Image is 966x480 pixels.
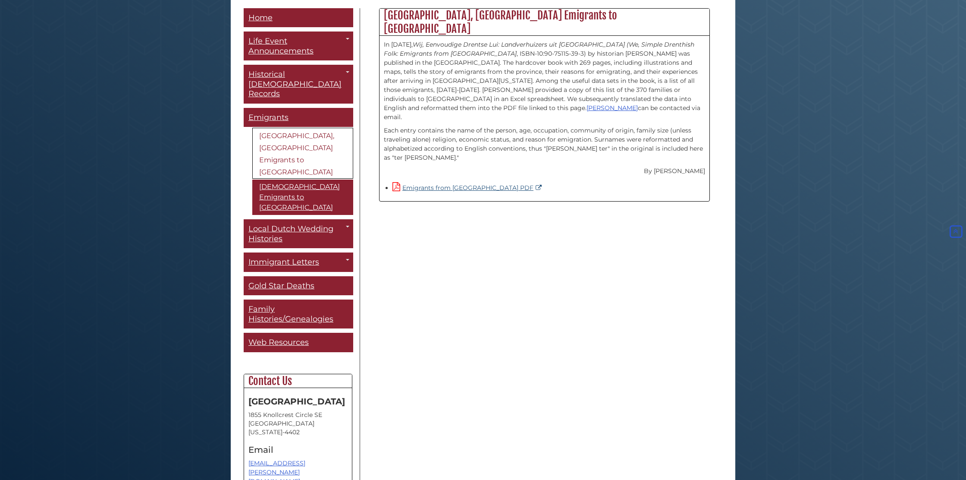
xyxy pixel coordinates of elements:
a: Web Resources [244,333,353,352]
p: In [DATE], , ISBN-10:90-75115-39-3) by historian [PERSON_NAME] was published in the [GEOGRAPHIC_D... [384,40,705,122]
a: Emigrants [244,108,353,127]
span: Gold Star Deaths [248,281,314,291]
span: Local Dutch Wedding Histories [248,224,333,243]
a: Immigrant Letters [244,253,353,272]
em: Wij, Eenvoudige Drentse Lui: Landverhuizers uit [GEOGRAPHIC_DATA] (We, Simple Drenthish Folk: Emi... [384,41,694,57]
span: Family Histories/Genealogies [248,304,333,324]
a: Back to Top [948,227,964,235]
h4: Email [248,445,348,455]
a: [GEOGRAPHIC_DATA], [GEOGRAPHIC_DATA] Emigrants to [GEOGRAPHIC_DATA] [252,128,353,179]
a: Family Histories/Genealogies [244,300,353,328]
span: Immigrant Letters [248,257,319,267]
strong: [GEOGRAPHIC_DATA] [248,396,345,407]
address: 1855 Knollcrest Circle SE [GEOGRAPHIC_DATA][US_STATE]-4402 [248,411,348,436]
a: [PERSON_NAME] [586,104,638,112]
a: Home [244,8,353,28]
h2: Contact Us [244,374,352,388]
span: Emigrants [248,113,289,122]
span: Historical [DEMOGRAPHIC_DATA] Records [248,69,342,98]
a: Emigrants from [GEOGRAPHIC_DATA] PDF [392,184,544,192]
span: Home [248,13,273,22]
a: Life Event Announcements [244,32,353,60]
a: Local Dutch Wedding Histories [244,219,353,248]
h2: [GEOGRAPHIC_DATA], [GEOGRAPHIC_DATA] Emigrants to [GEOGRAPHIC_DATA] [379,9,709,36]
span: Web Resources [248,338,309,347]
span: Life Event Announcements [248,36,314,56]
a: Gold Star Deaths [244,276,353,296]
p: Each entry contains the name of the person, age, occupation, community of origin, family size (un... [384,126,705,162]
p: By [PERSON_NAME] [384,167,705,176]
a: [DEMOGRAPHIC_DATA] Emigrants to [GEOGRAPHIC_DATA] [252,180,353,215]
a: Historical [DEMOGRAPHIC_DATA] Records [244,65,353,104]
